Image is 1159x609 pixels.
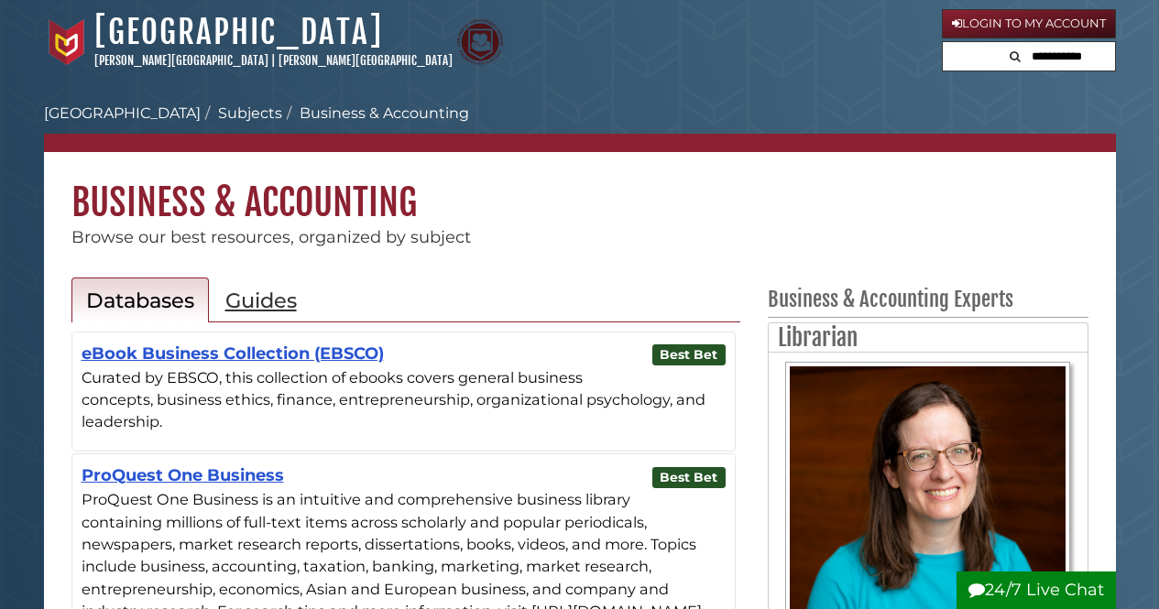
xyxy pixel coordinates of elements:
h2: Databases [86,288,194,313]
a: Databases [71,277,209,322]
i: Search [1010,50,1021,62]
a: ProQuest One Business [82,465,284,485]
li: Business & Accounting [282,103,469,125]
button: 24/7 Live Chat [957,571,1116,609]
a: Subjects [218,104,282,122]
img: Calvin University [44,19,90,65]
h2: Business & Accounting Experts [768,286,1088,318]
a: Guides [211,277,312,322]
a: Login to My Account [942,9,1116,38]
div: Browse our best resources, organized by subject [44,225,1116,250]
img: Calvin Theological Seminary [457,19,503,65]
a: eBook Business Collection (EBSCO) [82,343,384,364]
h2: Guides [225,288,297,313]
span: Best Bet [652,344,726,365]
h1: Business & Accounting [44,152,1116,225]
button: Search [1004,42,1026,67]
a: [GEOGRAPHIC_DATA] [94,12,383,52]
h2: Librarian [769,323,1088,353]
a: [PERSON_NAME][GEOGRAPHIC_DATA] [279,53,453,68]
span: | [271,53,276,68]
span: Best Bet [652,467,726,488]
p: Curated by EBSCO, this collection of ebooks covers general business concepts, business ethics, fi... [82,366,726,433]
a: [PERSON_NAME][GEOGRAPHIC_DATA] [94,53,268,68]
nav: breadcrumb [44,103,1116,152]
a: [GEOGRAPHIC_DATA] [44,104,201,122]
